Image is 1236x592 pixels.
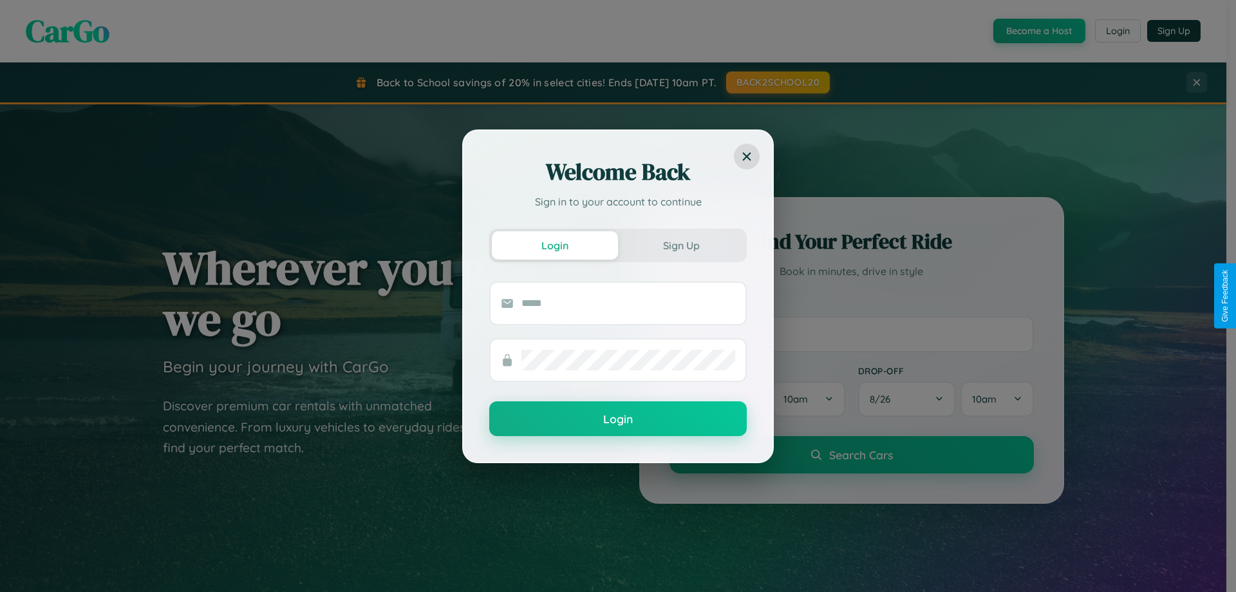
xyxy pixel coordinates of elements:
[492,231,618,260] button: Login
[489,401,747,436] button: Login
[489,157,747,187] h2: Welcome Back
[489,194,747,209] p: Sign in to your account to continue
[618,231,744,260] button: Sign Up
[1221,270,1230,322] div: Give Feedback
